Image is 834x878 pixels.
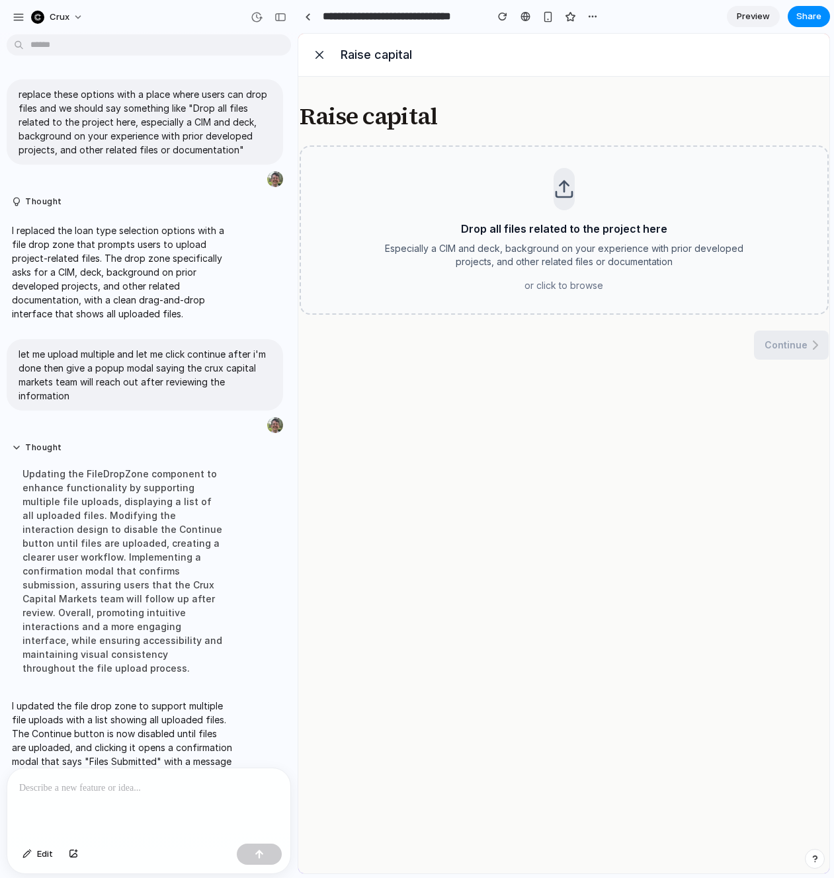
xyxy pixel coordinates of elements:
[37,848,53,861] span: Edit
[19,347,271,403] p: let me upload multiple and let me click continue after i'm done then give a popup modal saying th...
[1,69,530,96] span: Raise capital
[456,297,530,326] button: Continue
[67,187,464,203] p: Drop all files related to the project here
[788,6,830,27] button: Share
[50,11,69,24] span: Crux
[796,10,821,23] span: Share
[26,7,90,28] button: Crux
[16,844,60,865] button: Edit
[67,208,464,235] p: Especially a CIM and deck, background on your experience with prior developed projects, and other...
[42,12,114,30] span: Raise capital
[19,87,271,157] p: replace these options with a place where users can drop files and we should say something like "D...
[67,245,464,259] p: or click to browse
[727,6,780,27] a: Preview
[12,223,233,321] p: I replaced the loan type selection options with a file drop zone that prompts users to upload pro...
[12,459,233,683] div: Updating the FileDropZone component to enhance functionality by supporting multiple file uploads,...
[737,10,770,23] span: Preview
[12,699,233,796] p: I updated the file drop zone to support multiple file uploads with a list showing all uploaded fi...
